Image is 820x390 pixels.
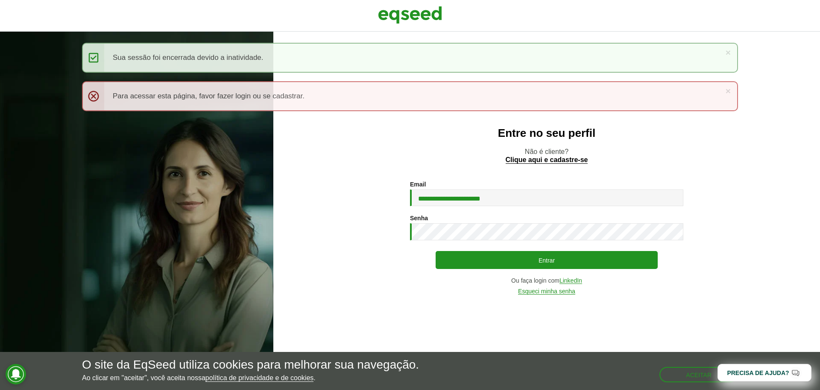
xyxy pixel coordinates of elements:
[506,157,588,164] a: Clique aqui e cadastre-se
[82,374,419,382] p: Ao clicar em "aceitar", você aceita nossa .
[518,288,575,295] a: Esqueci minha senha
[82,81,738,111] div: Para acessar esta página, favor fazer login ou se cadastrar.
[410,181,426,187] label: Email
[726,48,731,57] a: ×
[410,215,428,221] label: Senha
[436,251,658,269] button: Entrar
[82,358,419,372] h5: O site da EqSeed utiliza cookies para melhorar sua navegação.
[726,86,731,95] a: ×
[378,4,442,26] img: EqSeed Logo
[82,43,738,73] div: Sua sessão foi encerrada devido a inatividade.
[559,278,582,284] a: LinkedIn
[410,278,683,284] div: Ou faça login com
[205,375,314,382] a: política de privacidade e de cookies
[290,148,803,164] p: Não é cliente?
[290,127,803,139] h2: Entre no seu perfil
[659,367,738,382] button: Aceitar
